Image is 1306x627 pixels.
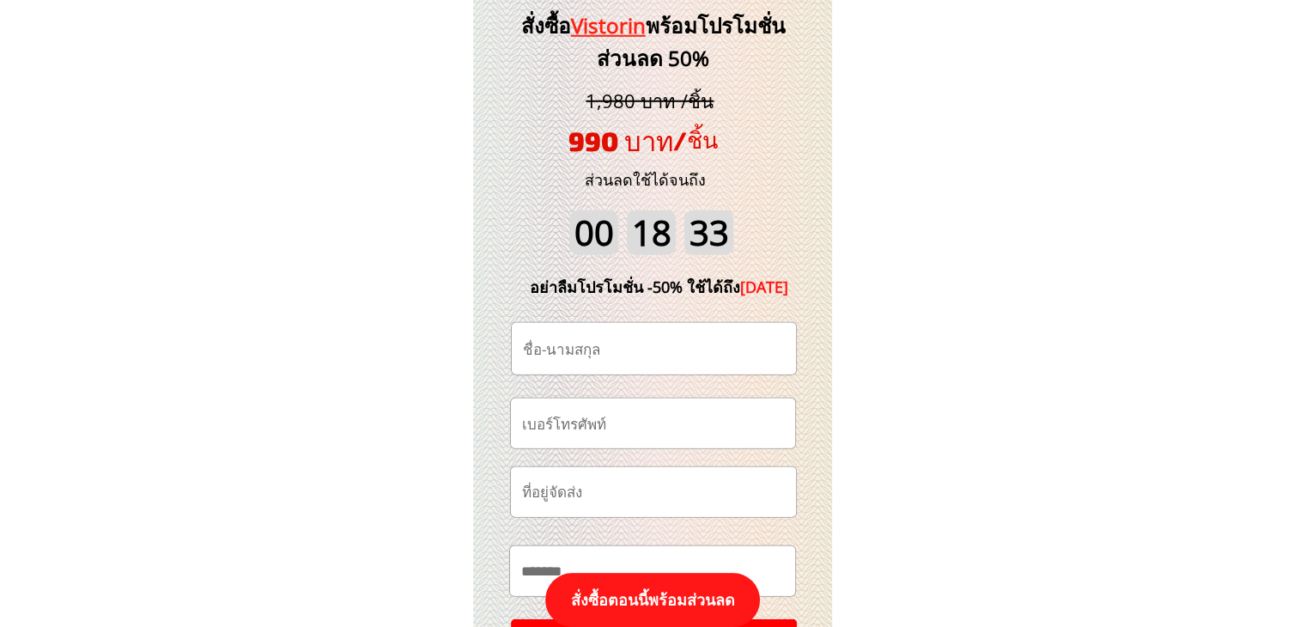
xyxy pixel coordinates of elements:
[518,467,789,517] input: ที่อยู่จัดส่ง
[568,125,673,156] span: 990 บาท
[518,399,788,447] input: เบอร์โทรศัพท์
[673,125,718,153] span: /ชิ้น
[545,573,760,627] p: สั่งซื้อตอนนี้พร้อมส่วนลด
[519,323,789,374] input: ชื่อ-นามสกุล
[504,275,815,300] div: อย่าลืมโปรโมชั่น -50% ใช้ได้ถึง
[740,277,788,297] span: [DATE]
[586,88,714,113] span: 1,980 บาท /ชิ้น
[492,9,814,76] h3: สั่งซื้อ พร้อมโปรโมชั่นส่วนลด 50%
[571,11,646,40] span: Vistorin
[562,167,729,192] h3: ส่วนลดใช้ได้จนถึง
